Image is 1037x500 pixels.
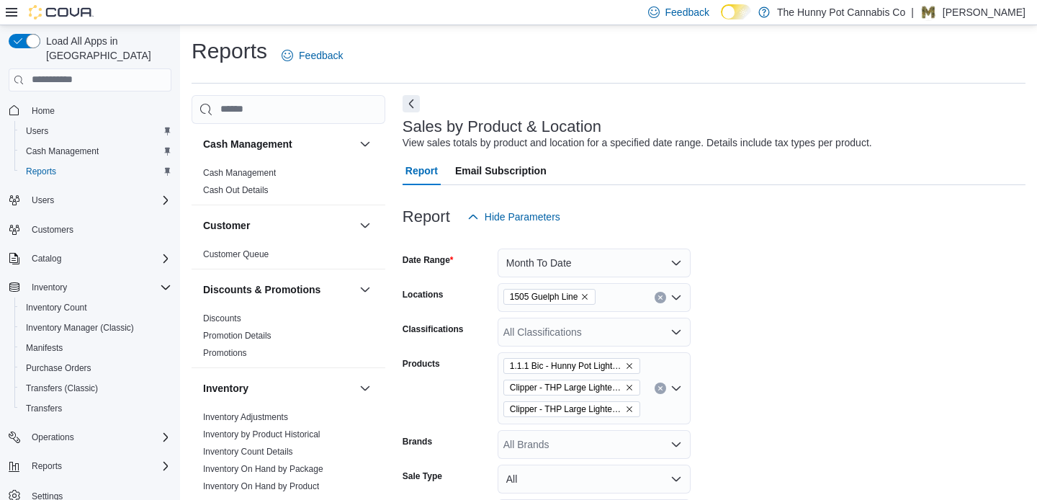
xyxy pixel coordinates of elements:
button: Customer [203,218,354,233]
button: Cash Management [14,141,177,161]
div: Discounts & Promotions [192,310,385,367]
span: Reports [20,163,171,180]
button: Cash Management [203,137,354,151]
a: Inventory Count Details [203,447,293,457]
span: Inventory Manager (Classic) [20,319,171,336]
label: Sale Type [403,470,442,482]
span: Customer Queue [203,249,269,260]
button: Users [3,190,177,210]
button: Operations [26,429,80,446]
a: Cash Out Details [203,185,269,195]
span: Purchase Orders [26,362,91,374]
button: Clear input [655,292,666,303]
span: Reports [26,166,56,177]
span: Inventory [32,282,67,293]
span: Discounts [203,313,241,324]
span: Customers [26,220,171,238]
div: Customer [192,246,385,269]
span: Clipper - THP Large Lighter - Neon Assorted [510,402,622,416]
span: Inventory Count [20,299,171,316]
span: Cash Management [203,167,276,179]
span: Operations [26,429,171,446]
a: Inventory Manager (Classic) [20,319,140,336]
button: Customer [356,217,374,234]
button: Inventory Count [14,298,177,318]
a: Reports [20,163,62,180]
button: Catalog [3,249,177,269]
a: Manifests [20,339,68,357]
button: Reports [14,161,177,182]
a: Purchase Orders [20,360,97,377]
a: Customer Queue [203,249,269,259]
button: Open list of options [670,292,682,303]
button: Open list of options [670,383,682,394]
span: Email Subscription [455,156,547,185]
p: The Hunny Pot Cannabis Co [777,4,905,21]
span: 1505 Guelph Line [503,289,596,305]
button: Inventory Manager (Classic) [14,318,177,338]
button: All [498,465,691,494]
span: Customers [32,224,73,236]
a: Inventory On Hand by Product [203,481,319,491]
span: Reports [32,460,62,472]
span: Clipper - THP Large Lighter - Neon Assorted [503,401,640,417]
span: Operations [32,432,74,443]
span: Feedback [299,48,343,63]
a: Inventory Count [20,299,93,316]
label: Date Range [403,254,454,266]
span: Users [26,192,171,209]
h3: Customer [203,218,250,233]
button: Catalog [26,250,67,267]
span: Purchase Orders [20,360,171,377]
span: Inventory Adjustments [203,411,288,423]
input: Dark Mode [721,4,751,19]
span: Manifests [20,339,171,357]
button: Hide Parameters [462,202,566,231]
button: Customers [3,219,177,240]
button: Transfers [14,398,177,419]
a: Promotions [203,348,247,358]
span: Users [20,122,171,140]
h1: Reports [192,37,267,66]
button: Inventory [26,279,73,296]
h3: Report [403,208,450,226]
h3: Inventory [203,381,248,396]
button: Transfers (Classic) [14,378,177,398]
button: Users [14,121,177,141]
button: Open list of options [670,326,682,338]
button: Inventory [3,277,177,298]
a: Inventory On Hand by Package [203,464,323,474]
span: Catalog [26,250,171,267]
label: Brands [403,436,432,447]
span: Catalog [32,253,61,264]
button: Cash Management [356,135,374,153]
h3: Discounts & Promotions [203,282,320,297]
button: Reports [26,457,68,475]
a: Feedback [276,41,349,70]
p: [PERSON_NAME] [943,4,1025,21]
h3: Cash Management [203,137,292,151]
img: Cova [29,5,94,19]
span: Users [26,125,48,137]
label: Classifications [403,323,464,335]
span: Manifests [26,342,63,354]
a: Customers [26,221,79,238]
h3: Sales by Product & Location [403,118,601,135]
span: Users [32,195,54,206]
div: View sales totals by product and location for a specified date range. Details include tax types p... [403,135,872,151]
span: 1505 Guelph Line [510,290,578,304]
a: Home [26,102,60,120]
button: Users [26,192,60,209]
button: Discounts & Promotions [356,281,374,298]
span: Inventory Count [26,302,87,313]
button: Remove Clipper - THP Large Lighter - Neon Assorted from selection in this group [625,405,634,414]
button: Clear input [655,383,666,394]
span: Transfers (Classic) [20,380,171,397]
span: Transfers (Classic) [26,383,98,394]
div: Mike Calouro [920,4,937,21]
button: Remove 1.1.1 Bic - Hunny Pot Lighter - Assorted from selection in this group [625,362,634,370]
span: Clipper - THP Large Lighter - Assorted [510,380,622,395]
span: Inventory [26,279,171,296]
div: Cash Management [192,164,385,205]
